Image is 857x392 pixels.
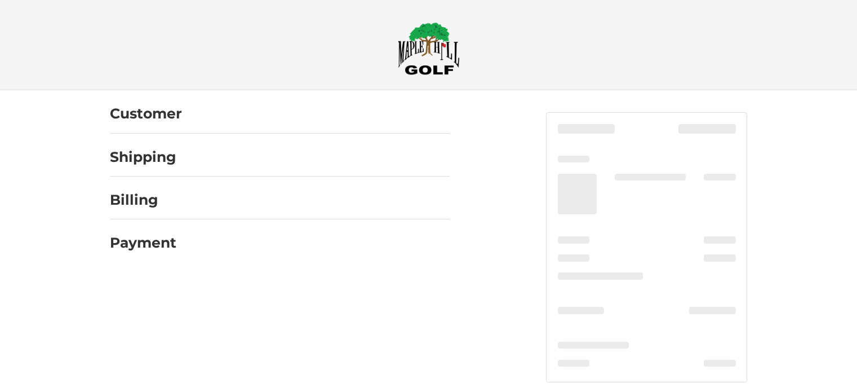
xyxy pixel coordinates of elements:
h2: Shipping [110,148,176,166]
h2: Billing [110,191,176,209]
h2: Payment [110,234,176,252]
iframe: Google Customer Reviews [764,362,857,392]
iframe: Gorgias live chat messenger [11,343,134,381]
h2: Customer [110,105,182,122]
img: Maple Hill Golf [398,22,460,75]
